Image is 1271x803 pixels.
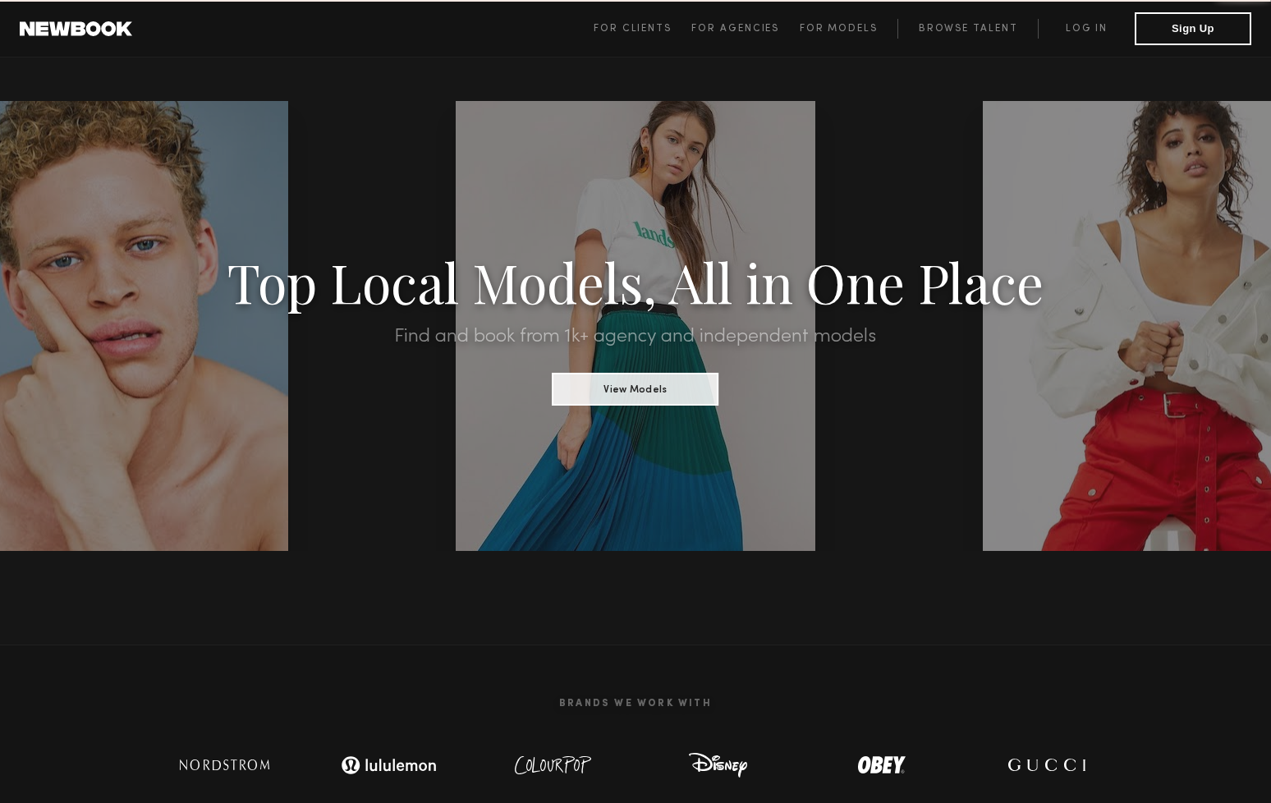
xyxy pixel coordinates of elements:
[95,327,1176,346] h2: Find and book from 1k+ agency and independent models
[828,749,935,782] img: logo-obey.svg
[993,749,1099,782] img: logo-gucci.svg
[594,19,691,39] a: For Clients
[552,373,718,406] button: View Models
[167,749,282,782] img: logo-nordstrom.svg
[143,678,1128,729] h2: Brands We Work With
[95,256,1176,307] h1: Top Local Models, All in One Place
[552,379,718,397] a: View Models
[500,749,607,782] img: logo-colour-pop.svg
[800,19,898,39] a: For Models
[664,749,771,782] img: logo-disney.svg
[800,24,878,34] span: For Models
[594,24,672,34] span: For Clients
[1038,19,1135,39] a: Log in
[1135,12,1251,45] button: Sign Up
[332,749,447,782] img: logo-lulu.svg
[691,24,779,34] span: For Agencies
[897,19,1038,39] a: Browse Talent
[691,19,799,39] a: For Agencies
